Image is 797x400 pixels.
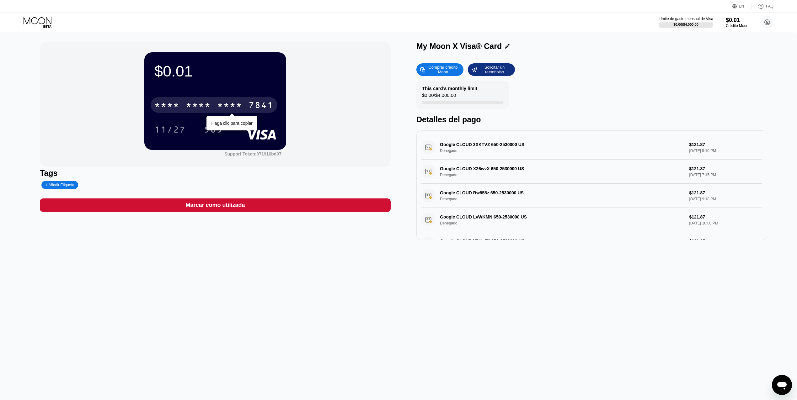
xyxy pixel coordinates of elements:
div: Comprar crédito Moon [416,63,463,76]
div: Tags [40,169,391,178]
div: Solicitar un reembolso [477,65,512,75]
div: Detalles del pago [416,115,767,124]
div: This card’s monthly limit [422,86,477,91]
div: Support Token: 071916bd07 [224,151,281,156]
div: Marcar como utilizada [185,202,245,209]
iframe: Botón para iniciar la ventana de mensajería [772,375,792,395]
div: Añadir Etiqueta [41,181,78,189]
div: Límite de gasto mensual de Visa [659,17,713,21]
div: EN [739,4,744,8]
div: Solicitar un reembolso [468,63,515,76]
div: 505 [204,125,223,135]
div: Límite de gasto mensual de Visa$0.00/$4,000.00 [659,17,713,28]
div: Marcar como utilizada [40,198,391,212]
div: Support Token:071916bd07 [224,151,281,156]
div: $0.00 / $4,000.00 [422,92,456,101]
div: $0.01 [726,17,748,24]
div: FAQ [752,3,773,9]
div: 505 [199,122,227,137]
div: Haga clic para copiar [211,121,253,126]
div: 7841 [249,101,274,111]
div: Crédito Moon [726,24,748,28]
div: Añadir Etiqueta [45,183,74,187]
div: $0.01 [154,62,276,80]
div: 11/27 [154,125,186,135]
div: FAQ [766,4,773,8]
div: $0.01Crédito Moon [726,17,748,28]
div: My Moon X Visa® Card [416,42,502,51]
div: $0.00 / $4,000.00 [673,23,698,26]
div: 11/27 [150,122,190,137]
div: Comprar crédito Moon [426,65,460,75]
div: EN [732,3,752,9]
